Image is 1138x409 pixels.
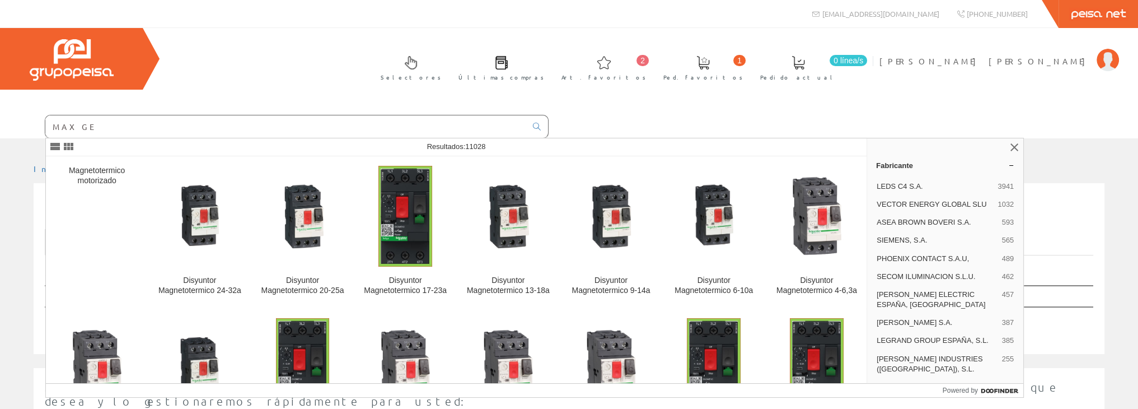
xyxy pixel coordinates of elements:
a: Powered by [943,384,1024,397]
span: SECOM ILUMINACION S.L.U. [877,272,997,282]
span: [PERSON_NAME] ELECTRIC ESPAÑA, [GEOGRAPHIC_DATA] [877,290,997,310]
button: Mostrar más… [872,379,1019,398]
span: 1 [733,55,746,66]
div: Disyuntor Magnetotermico 13-18a [466,276,550,296]
a: Magnetotermico motorizado [46,157,148,309]
span: PHOENIX CONTACT S.A.U, [877,254,997,264]
img: Disyuntor Magnetotermico 9-14a [569,174,653,258]
span: Ped. favoritos [663,72,743,83]
span: 565 [1001,235,1014,245]
img: Disyuntor Magnetotermico 13-18a [466,174,550,258]
span: Resultados: [427,142,486,151]
span: LEDS C4 S.A. [877,182,993,192]
span: SIEMENS, S.A. [877,235,997,245]
span: 457 [1001,290,1014,310]
img: Disyuntor Magnetotermico 17-23a [378,166,432,267]
a: Disyuntor Magnetotermico 9-14a Disyuntor Magnetotermico 9-14a [560,157,662,309]
span: Últimas compras [458,72,544,83]
div: Disyuntor Magnetotermico 17-23a [363,276,448,296]
span: LEGRAND GROUP ESPAÑA, S.L. [877,336,997,346]
span: 0 línea/s [830,55,867,66]
span: Selectores [381,72,441,83]
a: Selectores [369,47,447,87]
span: 489 [1001,254,1014,264]
div: Magnetotermico motorizado [55,166,139,186]
span: 1032 [997,199,1014,210]
a: Fabricante [867,156,1023,174]
span: 385 [1001,336,1014,346]
span: Pedido actual [760,72,836,83]
div: Disyuntor Magnetotermico 6-10a [672,276,756,296]
span: VECTOR ENERGY GLOBAL SLU [877,199,993,210]
span: Art. favoritos [561,72,646,83]
a: Disyuntor Magnetotermico 17-23a Disyuntor Magnetotermico 17-23a [354,157,457,309]
div: Disyuntor Magnetotermico 20-25a [260,276,345,296]
span: ASEA BROWN BOVERI S.A. [877,217,997,227]
a: 2 Art. favoritos [550,47,652,87]
span: Powered by [943,385,978,396]
span: [EMAIL_ADDRESS][DOMAIN_NAME] [822,9,939,18]
img: Disyuntor Magnetotermico 20-25a [260,174,345,258]
th: Datos [982,286,1093,307]
img: Disyuntor Magnetotermico 6-10a [672,174,756,258]
input: Buscar ... [45,115,526,138]
span: Si no ha encontrado algún artículo en nuestro catálogo introduzca aquí la cantidad y la descripci... [45,380,1059,408]
a: Disyuntor Magnetotermico 6-10a Disyuntor Magnetotermico 6-10a [663,157,765,309]
a: Últimas compras [447,47,550,87]
div: Disyuntor Magnetotermico 9-14a [569,276,653,296]
span: 387 [1001,318,1014,328]
a: Disyuntor Magnetotermico 13-18a Disyuntor Magnetotermico 13-18a [457,157,559,309]
span: [PERSON_NAME] S.A. [877,318,997,328]
a: Disyuntor Magnetotermico 20-25a Disyuntor Magnetotermico 20-25a [251,157,354,309]
span: 462 [1001,272,1014,282]
span: 2 [636,55,649,66]
div: Disyuntor Magnetotermico 24-32a [157,276,242,296]
a: Disyuntor Magnetotermico 24-32a Disyuntor Magnetotermico 24-32a [148,157,251,309]
img: Disyuntor Magnetotermico 4-6,3a [775,174,859,258]
a: Disyuntor Magnetotermico 4-6,3a Disyuntor Magnetotermico 4-6,3a [766,157,868,309]
span: [PERSON_NAME] INDUSTRIES ([GEOGRAPHIC_DATA]), S.L. [877,354,997,374]
span: 3941 [997,182,1014,192]
img: Disyuntor Magnetotermico 24-32a [157,174,242,258]
span: [PHONE_NUMBER] [967,9,1028,18]
a: Inicio [34,164,81,174]
span: 593 [1001,217,1014,227]
span: 255 [1001,354,1014,374]
span: 11028 [465,142,485,151]
img: Grupo Peisa [30,39,114,81]
a: 1 Ped. favoritos [652,47,748,87]
a: [PERSON_NAME] [PERSON_NAME] [879,47,1119,57]
span: [PERSON_NAME] [PERSON_NAME] [879,55,1091,67]
div: Disyuntor Magnetotermico 4-6,3a [775,276,859,296]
